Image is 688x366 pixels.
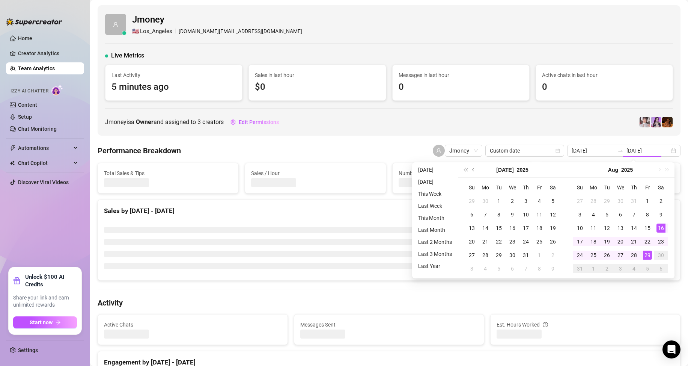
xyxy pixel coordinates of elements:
span: 🇺🇸 [132,27,139,36]
span: Share your link and earn unlimited rewards [13,294,77,309]
img: Rosie [640,117,650,127]
a: Creator Analytics [18,47,78,59]
span: Edit Permissions [239,119,279,125]
b: Owner [136,118,154,126]
span: Number of PPVs Sold [399,169,527,177]
button: Start nowarrow-right [13,316,77,328]
a: Discover Viral Videos [18,179,69,185]
input: End date [626,147,669,155]
span: thunderbolt [10,145,16,151]
span: Messages in last hour [399,71,523,79]
a: Setup [18,114,32,120]
span: user [436,148,441,153]
img: logo-BBDzfeDw.svg [6,18,62,26]
span: 3 [197,118,201,126]
img: AI Chatter [51,85,63,95]
a: Chat Monitoring [18,126,57,132]
span: user [113,22,118,27]
a: Team Analytics [18,65,55,71]
span: Jmoney [132,13,302,27]
img: Kisa [651,117,661,127]
input: Start date [572,147,614,155]
span: 0 [399,80,523,94]
div: Open Intercom Messenger [662,340,680,358]
div: Sales by [DATE] - [DATE] [104,206,674,216]
span: Sales / Hour [251,169,379,177]
span: Custom date [490,145,560,156]
span: to [617,148,623,154]
span: calendar [556,148,560,153]
span: Chats with sales [546,169,674,177]
span: gift [13,277,21,284]
span: Total Sales & Tips [104,169,232,177]
h4: Activity [98,298,680,308]
a: Settings [18,347,38,353]
span: 0 [542,80,667,94]
span: setting [230,119,236,125]
span: Automations [18,142,71,154]
img: Chat Copilot [10,160,15,166]
span: arrow-right [56,320,61,325]
span: question-circle [543,321,548,329]
span: Live Metrics [111,51,144,60]
div: Est. Hours Worked [497,321,674,329]
button: Edit Permissions [230,116,279,128]
a: Content [18,102,37,108]
a: Home [18,35,32,41]
span: Izzy AI Chatter [11,88,48,95]
span: Chat Copilot [18,157,71,169]
span: Last Activity [111,71,236,79]
span: Jmoney [449,145,478,156]
span: swap-right [617,148,623,154]
span: 5 minutes ago [111,80,236,94]
span: Messages Sent [300,321,478,329]
span: Start now [30,319,53,325]
span: Active Chats [104,321,282,329]
span: Sales in last hour [255,71,379,79]
h4: Performance Breakdown [98,145,181,156]
span: $0 [255,80,379,94]
span: Los_Angeles [140,27,172,36]
div: [DOMAIN_NAME][EMAIL_ADDRESS][DOMAIN_NAME] [132,27,302,36]
strong: Unlock $100 AI Credits [25,273,77,288]
span: Jmoney is a and assigned to creators [105,117,224,127]
span: Active chats in last hour [542,71,667,79]
img: PantheraX [662,117,673,127]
